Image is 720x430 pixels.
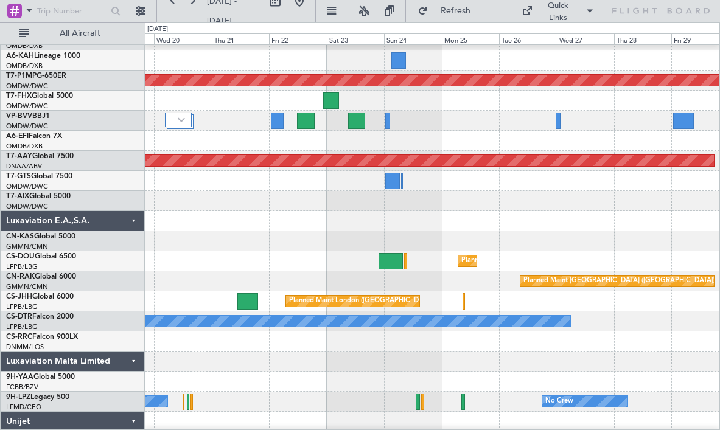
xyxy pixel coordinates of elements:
[6,133,29,140] span: A6-EFI
[6,122,48,131] a: OMDW/DWC
[6,72,37,80] span: T7-P1MP
[6,403,41,412] a: LFMD/CEQ
[6,182,48,191] a: OMDW/DWC
[6,173,31,180] span: T7-GTS
[269,33,326,44] div: Fri 22
[13,24,132,43] button: All Aircraft
[6,242,48,251] a: GMMN/CMN
[545,392,573,411] div: No Crew
[6,313,74,321] a: CS-DTRFalcon 2000
[6,333,32,341] span: CS-RRC
[6,313,32,321] span: CS-DTR
[523,272,715,290] div: Planned Maint [GEOGRAPHIC_DATA] ([GEOGRAPHIC_DATA])
[6,383,38,392] a: FCBB/BZV
[6,293,74,300] a: CS-JHHGlobal 6000
[6,113,32,120] span: VP-BVV
[6,333,78,341] a: CS-RRCFalcon 900LX
[6,52,80,60] a: A6-KAHLineage 1000
[412,1,485,21] button: Refresh
[6,92,73,100] a: T7-FHXGlobal 5000
[499,33,556,44] div: Tue 26
[6,41,43,50] a: OMDB/DXB
[6,52,34,60] span: A6-KAH
[6,253,76,260] a: CS-DOUGlobal 6500
[6,273,35,280] span: CN-RAK
[6,342,44,352] a: DNMM/LOS
[442,33,499,44] div: Mon 25
[32,29,128,38] span: All Aircraft
[6,142,43,151] a: OMDB/DXB
[384,33,441,44] div: Sun 24
[6,153,32,160] span: T7-AAY
[6,153,74,160] a: T7-AAYGlobal 7500
[6,302,38,311] a: LFPB/LBG
[6,102,48,111] a: OMDW/DWC
[6,394,30,401] span: 9H-LPZ
[6,262,38,271] a: LFPB/LBG
[178,117,185,122] img: arrow-gray.svg
[6,162,42,171] a: DNAA/ABV
[147,24,168,35] div: [DATE]
[6,173,72,180] a: T7-GTSGlobal 7500
[6,273,76,280] a: CN-RAKGlobal 6000
[6,233,75,240] a: CN-KASGlobal 5000
[6,61,43,71] a: OMDB/DXB
[289,292,435,310] div: Planned Maint London ([GEOGRAPHIC_DATA])
[6,81,48,91] a: OMDW/DWC
[430,7,481,15] span: Refresh
[6,202,48,211] a: OMDW/DWC
[6,92,32,100] span: T7-FHX
[327,33,384,44] div: Sat 23
[6,113,50,120] a: VP-BVVBBJ1
[37,2,107,20] input: Trip Number
[461,252,653,270] div: Planned Maint [GEOGRAPHIC_DATA] ([GEOGRAPHIC_DATA])
[6,253,35,260] span: CS-DOU
[6,72,66,80] a: T7-P1MPG-650ER
[516,1,601,21] button: Quick Links
[212,33,269,44] div: Thu 21
[6,293,32,300] span: CS-JHH
[6,193,29,200] span: T7-AIX
[6,133,62,140] a: A6-EFIFalcon 7X
[6,394,69,401] a: 9H-LPZLegacy 500
[6,193,71,200] a: T7-AIXGlobal 5000
[6,373,75,381] a: 9H-YAAGlobal 5000
[6,282,48,291] a: GMMN/CMN
[154,33,211,44] div: Wed 20
[6,322,38,331] a: LFPB/LBG
[614,33,671,44] div: Thu 28
[6,373,33,381] span: 9H-YAA
[6,233,34,240] span: CN-KAS
[557,33,614,44] div: Wed 27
